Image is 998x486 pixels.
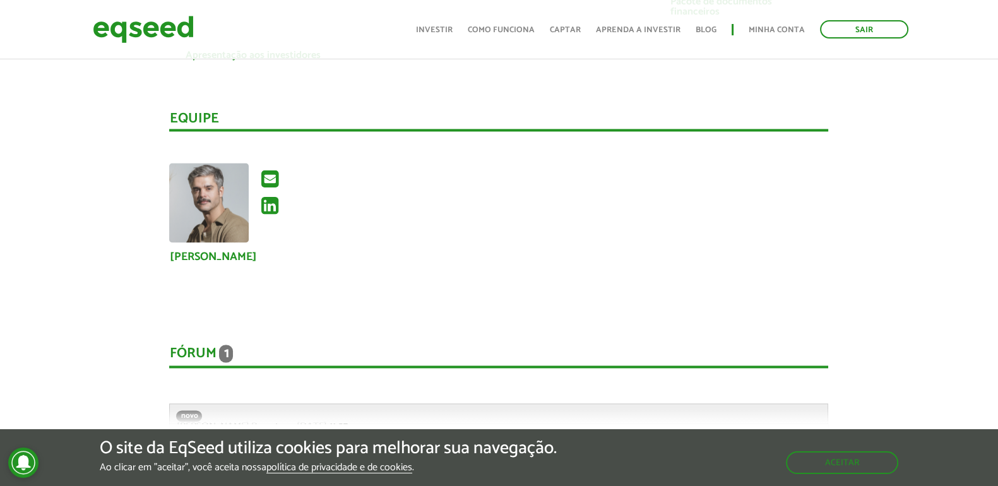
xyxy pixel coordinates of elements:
a: política de privacidade e de cookies [266,463,412,473]
img: EqSeed [93,13,194,46]
div: Equipe [169,112,828,131]
a: Minha conta [749,26,805,34]
a: [PERSON_NAME] [169,251,256,263]
a: Aprenda a investir [596,26,680,34]
a: Sair [820,20,908,39]
a: Apresentação aos investidores [185,50,320,61]
a: Blog [696,26,716,34]
span: 1 [219,345,233,362]
h5: O site da EqSeed utiliza cookies para melhorar sua navegação. [100,439,557,458]
img: Foto de Gentil Nascimento [169,163,249,242]
div: Fórum [169,345,828,368]
a: Investir [416,26,453,34]
a: Ver perfil do usuário. [169,163,249,242]
p: Ao clicar em "aceitar", você aceita nossa . [100,461,557,473]
button: Aceitar [786,451,898,474]
a: Como funciona [468,26,535,34]
a: Captar [550,26,581,34]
